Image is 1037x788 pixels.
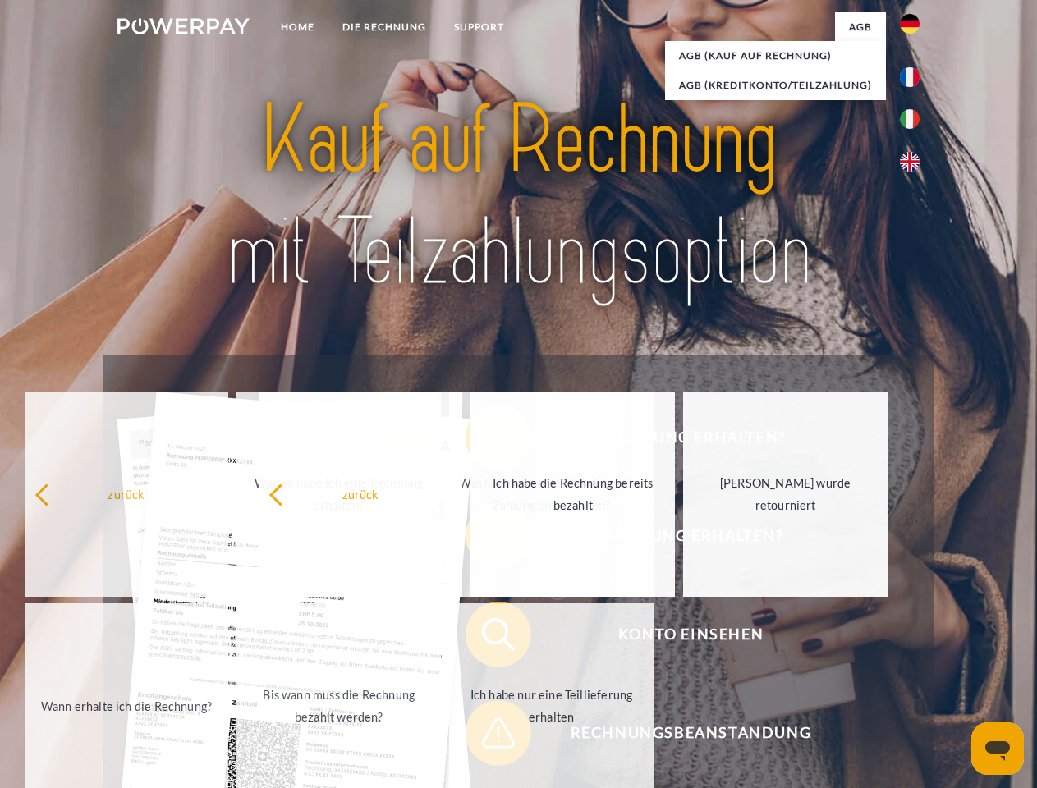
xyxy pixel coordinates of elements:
a: AGB (Kauf auf Rechnung) [665,41,886,71]
img: title-powerpay_de.svg [157,79,880,314]
a: Home [267,12,328,42]
button: Rechnungsbeanstandung [466,700,892,766]
a: SUPPORT [440,12,518,42]
div: zurück [34,483,219,505]
div: Bis wann muss die Rechnung bezahlt werden? [246,684,431,728]
a: DIE RECHNUNG [328,12,440,42]
div: Wann erhalte ich die Rechnung? [34,694,219,717]
img: it [900,109,920,129]
a: agb [835,12,886,42]
div: Ich habe die Rechnung bereits bezahlt [480,472,665,516]
div: Ich habe nur eine Teillieferung erhalten [459,684,644,728]
img: fr [900,67,920,87]
img: logo-powerpay-white.svg [117,18,250,34]
span: Konto einsehen [489,602,892,667]
div: [PERSON_NAME] wurde retourniert [693,472,878,516]
img: de [900,14,920,34]
iframe: Schaltfläche zum Öffnen des Messaging-Fensters [971,722,1024,775]
img: en [900,152,920,172]
a: AGB (Kreditkonto/Teilzahlung) [665,71,886,100]
button: Konto einsehen [466,602,892,667]
div: zurück [268,483,453,505]
span: Rechnungsbeanstandung [489,700,892,766]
